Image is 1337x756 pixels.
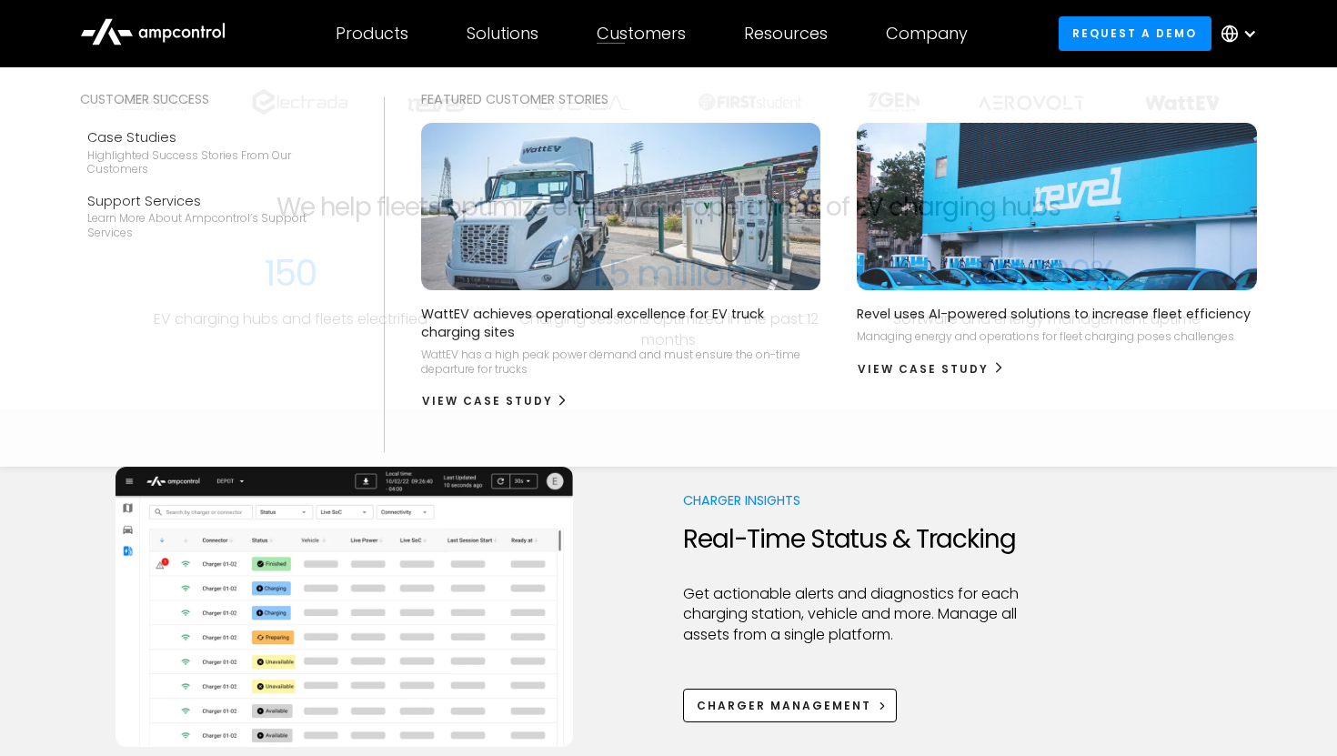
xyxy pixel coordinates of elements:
[336,24,408,44] div: Products
[116,467,573,747] img: Ampcontrol EV charging management system for on time departure
[422,393,553,409] div: View Case Study
[87,211,339,239] div: Learn more about Ampcontrol’s support services
[744,24,828,44] div: Resources
[857,305,1251,323] p: Revel uses AI-powered solutions to increase fleet efficiency
[886,24,968,44] div: Company
[857,329,1234,344] p: Managing energy and operations for fleet charging poses challenges
[467,24,538,44] div: Solutions
[421,89,1257,109] div: Featured Customer Stories
[80,184,347,247] a: Support ServicesLearn more about Ampcontrol’s support services
[697,698,871,714] div: Charger Management
[683,584,1033,645] p: Get actionable alerts and diagnostics for each charging station, vehicle and more. Manage all ass...
[683,689,897,722] a: Charger Management
[80,89,347,109] div: Customer success
[683,491,1033,509] p: Charger Insights
[597,24,686,44] div: Customers
[87,148,339,176] div: Highlighted success stories From Our Customers
[421,348,821,376] p: WattEV has a high peak power demand and must ensure the on-time departure for trucks
[87,191,339,211] div: Support Services
[1059,16,1211,50] a: Request a demo
[421,305,821,341] p: WattEV achieves operational excellence for EV truck charging sites
[87,127,339,147] div: Case Studies
[80,120,347,184] a: Case StudiesHighlighted success stories From Our Customers
[683,524,1033,555] h2: Real-Time Status & Tracking
[421,387,569,416] a: View Case Study
[858,361,989,378] div: View Case Study
[857,355,1005,384] a: View Case Study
